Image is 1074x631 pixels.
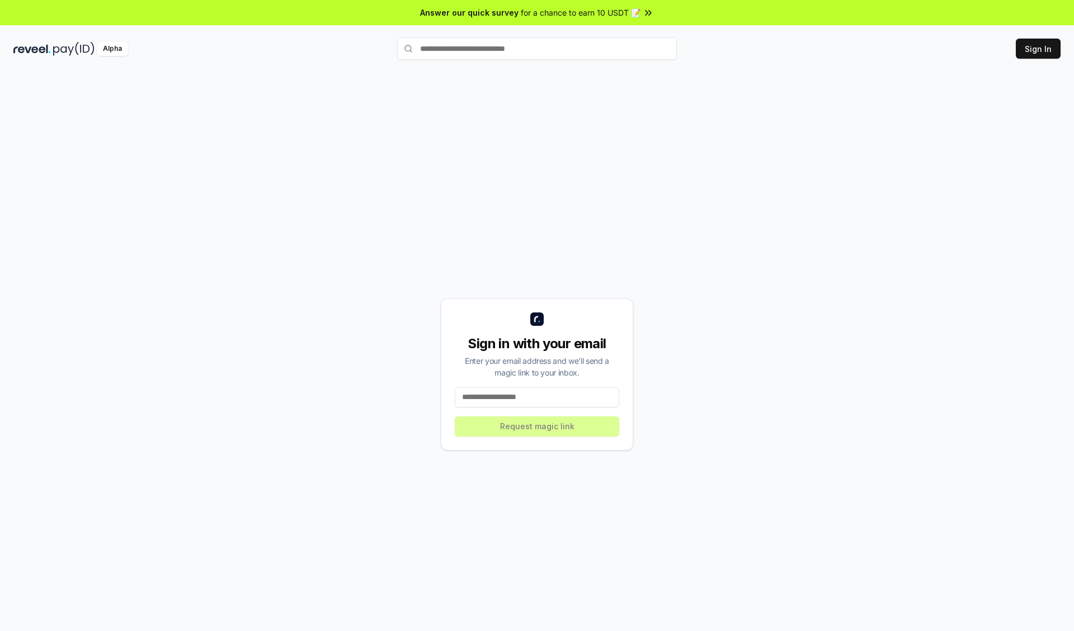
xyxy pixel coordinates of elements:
img: reveel_dark [13,42,51,56]
img: pay_id [53,42,95,56]
img: logo_small [530,312,544,326]
span: Answer our quick survey [420,7,519,18]
div: Enter your email address and we’ll send a magic link to your inbox. [455,355,619,378]
div: Alpha [97,42,128,56]
span: for a chance to earn 10 USDT 📝 [521,7,640,18]
button: Sign In [1016,39,1061,59]
div: Sign in with your email [455,335,619,353]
